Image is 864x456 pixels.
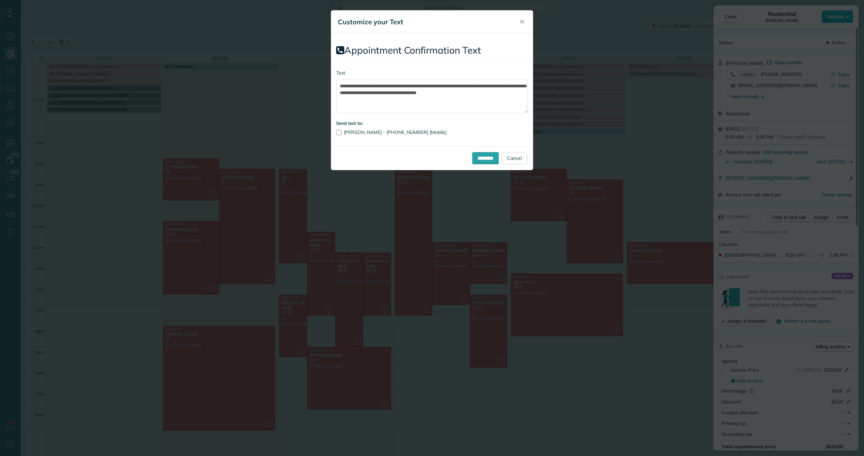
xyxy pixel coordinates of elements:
[519,18,524,26] span: ✕
[502,152,527,164] a: Cancel
[344,129,447,135] span: [PERSON_NAME] - [PHONE_NUMBER] [Mobile]
[336,120,363,126] strong: Send text to:
[336,45,528,56] h2: Appointment Confirmation Text
[336,69,528,76] label: Text
[338,17,510,27] h5: Customize your Text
